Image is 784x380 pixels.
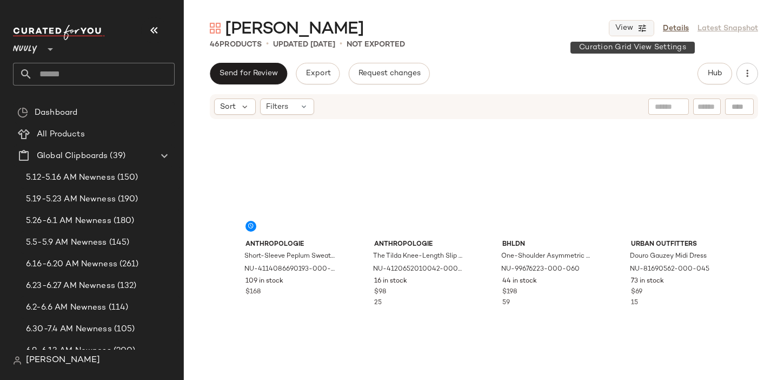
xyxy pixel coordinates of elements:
span: 6.23-6.27 AM Newness [26,280,115,292]
span: Request changes [358,69,421,78]
span: (150) [115,172,138,184]
span: 5.26-6.1 AM Newness [26,215,111,227]
span: Urban Outfitters [631,240,722,250]
span: Dashboard [35,107,77,119]
span: [PERSON_NAME] [225,18,364,40]
span: Send for Review [219,69,278,78]
button: Hub [697,63,732,84]
span: View [615,24,633,32]
span: Anthropologie [245,240,337,250]
span: 6.30-7.4 AM Newness [26,323,112,336]
span: (39) [108,150,125,162]
span: Sort [220,101,236,113]
span: 44 in stock [502,277,537,286]
span: 5.12-5.16 AM Newness [26,172,115,184]
span: $69 [631,287,642,297]
span: 6.9-6.13 AM Newness [26,345,111,357]
span: 6.2-6.6 AM Newness [26,302,107,314]
span: Short-Sleeve Peplum Sweater [244,252,336,261]
span: $168 [245,287,261,297]
span: The Tilda Knee-Length Slip Skirt [373,252,464,261]
span: (180) [111,215,135,227]
span: NU-81690562-000-045 [630,265,709,274]
img: svg%3e [13,356,22,365]
img: svg%3e [210,23,221,34]
span: One-Shoulder Asymmetric Jersey Midi Dress [501,252,593,261]
span: (190) [116,193,138,206]
span: (145) [107,237,130,249]
a: Details [663,23,689,34]
span: NU-4120652010042-000-046 [373,265,464,274]
span: NU-99676223-000-060 [501,265,580,274]
div: Products [210,39,262,50]
span: Anthropologie [374,240,466,250]
span: BHLDN [502,240,594,250]
button: View [609,20,654,36]
span: Douro Gauzey Midi Dress [630,252,707,261]
span: 6.16-6.20 AM Newness [26,258,117,271]
p: updated [DATE] [273,39,335,50]
button: Send for Review [210,63,287,84]
span: Global Clipboards [37,150,108,162]
span: 73 in stock [631,277,664,286]
button: Request changes [349,63,430,84]
span: 46 [210,41,220,49]
button: Export [296,63,340,84]
span: 16 in stock [374,277,407,286]
span: (261) [117,258,139,271]
span: (132) [115,280,137,292]
span: Nuuly [13,37,37,56]
span: NU-4114086690193-000-060 [244,265,336,274]
span: 15 [631,299,638,306]
span: $98 [374,287,386,297]
span: [PERSON_NAME] [26,354,100,367]
span: (105) [112,323,135,336]
span: All Products [37,128,85,141]
span: 109 in stock [245,277,283,286]
span: Export [305,69,330,78]
span: 25 [374,299,382,306]
span: (200) [111,345,136,357]
img: cfy_white_logo.C9jOOHJF.svg [13,25,105,40]
span: Filters [266,101,288,113]
span: Hub [707,69,722,78]
span: 5.5-5.9 AM Newness [26,237,107,249]
span: 5.19-5.23 AM Newness [26,193,116,206]
span: • [266,38,269,51]
p: Not Exported [347,39,405,50]
span: $198 [502,287,517,297]
span: • [340,38,342,51]
span: (114) [107,302,129,314]
img: svg%3e [17,107,28,118]
span: 59 [502,299,510,306]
